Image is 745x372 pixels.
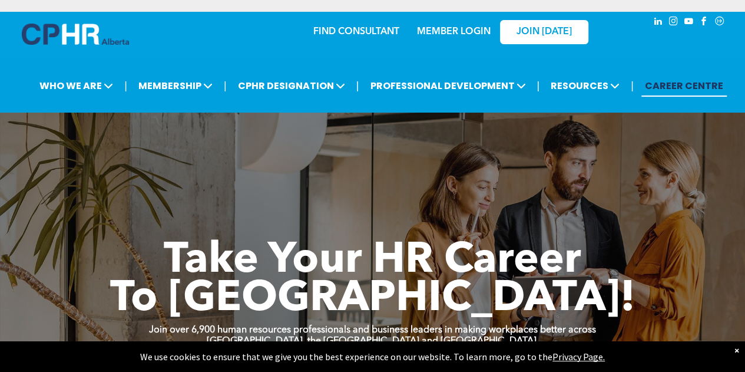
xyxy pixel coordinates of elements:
li: | [356,74,359,98]
strong: Join over 6,900 human resources professionals and business leaders in making workplaces better ac... [149,325,596,335]
li: | [124,74,127,98]
a: linkedin [652,15,665,31]
span: To [GEOGRAPHIC_DATA]! [110,278,635,321]
a: MEMBER LOGIN [417,27,491,37]
a: FIND CONSULTANT [313,27,399,37]
a: JOIN [DATE] [500,20,588,44]
img: A blue and white logo for cp alberta [22,24,129,45]
a: facebook [698,15,711,31]
li: | [224,74,227,98]
li: | [631,74,634,98]
li: | [537,74,539,98]
a: instagram [667,15,680,31]
span: PROFESSIONAL DEVELOPMENT [366,75,529,97]
a: youtube [683,15,696,31]
span: Take Your HR Career [164,240,581,282]
span: JOIN [DATE] [516,27,572,38]
span: RESOURCES [547,75,623,97]
a: Social network [713,15,726,31]
span: MEMBERSHIP [135,75,216,97]
strong: [GEOGRAPHIC_DATA], the [GEOGRAPHIC_DATA] and [GEOGRAPHIC_DATA]. [207,337,539,346]
a: CAREER CENTRE [641,75,727,97]
div: Dismiss notification [734,344,739,356]
span: WHO WE ARE [36,75,117,97]
a: Privacy Page. [552,351,605,363]
span: CPHR DESIGNATION [234,75,349,97]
